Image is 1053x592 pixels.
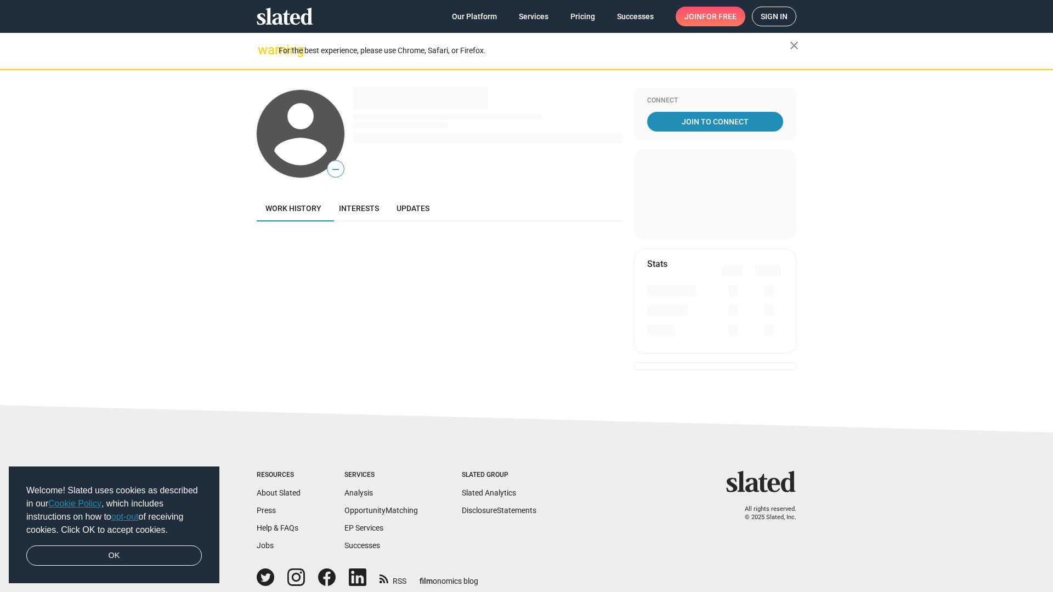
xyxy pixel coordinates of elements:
[420,577,433,585] span: film
[462,506,536,515] a: DisclosureStatements
[330,195,388,221] a: Interests
[702,7,737,26] span: for free
[519,7,548,26] span: Services
[344,523,383,532] a: EP Services
[462,471,536,480] div: Slated Group
[608,7,663,26] a: Successes
[420,567,478,587] a: filmonomics blog
[258,43,271,56] mat-icon: warning
[327,162,344,177] span: —
[452,7,497,26] span: Our Platform
[257,488,301,497] a: About Slated
[397,204,429,213] span: Updates
[462,488,516,497] a: Slated Analytics
[111,512,139,521] a: opt-out
[257,195,330,221] a: Work history
[9,466,219,584] div: cookieconsent
[388,195,438,221] a: Updates
[26,545,202,566] a: dismiss cookie message
[617,7,654,26] span: Successes
[339,204,379,213] span: Interests
[684,7,737,26] span: Join
[257,523,298,532] a: Help & FAQs
[443,7,506,26] a: Our Platform
[570,7,595,26] span: Pricing
[344,488,373,497] a: Analysis
[761,7,788,26] span: Sign in
[344,471,418,480] div: Services
[752,7,796,26] a: Sign in
[649,112,781,132] span: Join To Connect
[257,471,301,480] div: Resources
[344,506,418,515] a: OpportunityMatching
[510,7,557,26] a: Services
[647,96,783,105] div: Connect
[279,43,790,58] div: For the best experience, please use Chrome, Safari, or Firefox.
[344,541,380,550] a: Successes
[26,484,202,537] span: Welcome! Slated uses cookies as described in our , which includes instructions on how to of recei...
[380,570,406,587] a: RSS
[48,499,101,508] a: Cookie Policy
[265,204,321,213] span: Work history
[676,7,745,26] a: Joinfor free
[647,112,783,132] a: Join To Connect
[257,541,274,550] a: Jobs
[257,506,276,515] a: Press
[647,258,667,270] mat-card-title: Stats
[788,39,801,52] mat-icon: close
[733,505,796,521] p: All rights reserved. © 2025 Slated, Inc.
[562,7,604,26] a: Pricing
